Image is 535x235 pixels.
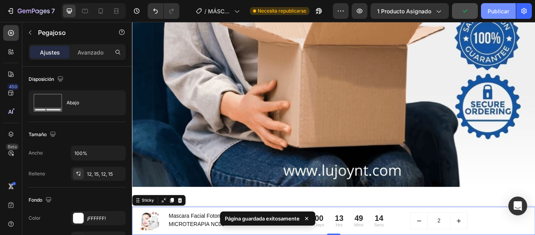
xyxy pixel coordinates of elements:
[38,28,105,37] p: Pegajoso
[481,3,516,19] button: Publicar
[87,171,113,177] font: 12, 15, 12, 15
[236,223,246,235] div: 13
[225,215,300,222] font: Página guardada exitosamente
[488,8,509,15] font: Publicar
[29,131,47,137] font: Tamaño
[8,144,17,149] font: Beta
[38,29,66,36] font: Pegajoso
[148,3,179,19] div: Deshacer/Rehacer
[29,76,54,82] font: Disposición
[29,150,43,156] font: Ancho
[208,8,230,39] font: MÁSCARA LED 7 COLORES
[204,8,206,15] font: /
[71,146,125,160] input: Auto
[371,3,449,19] button: 1 producto asignado
[29,171,45,177] font: Relleno
[29,197,42,203] font: Fondo
[87,215,106,221] font: ¡FFFFFF!
[212,223,224,235] div: 00
[40,49,60,56] font: Ajustes
[132,22,535,235] iframe: Área de diseño
[67,100,79,106] font: Abajo
[377,8,431,15] font: 1 producto asignado
[51,7,55,15] font: 7
[29,215,41,221] font: Color
[3,3,58,19] button: 7
[282,223,294,235] div: 14
[78,49,103,56] font: Avanzado
[10,204,27,211] div: Sticky
[508,197,527,215] div: Abrir Intercom Messenger
[258,8,306,14] font: Necesita republicarse
[259,223,269,235] div: 49
[9,84,17,89] font: 450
